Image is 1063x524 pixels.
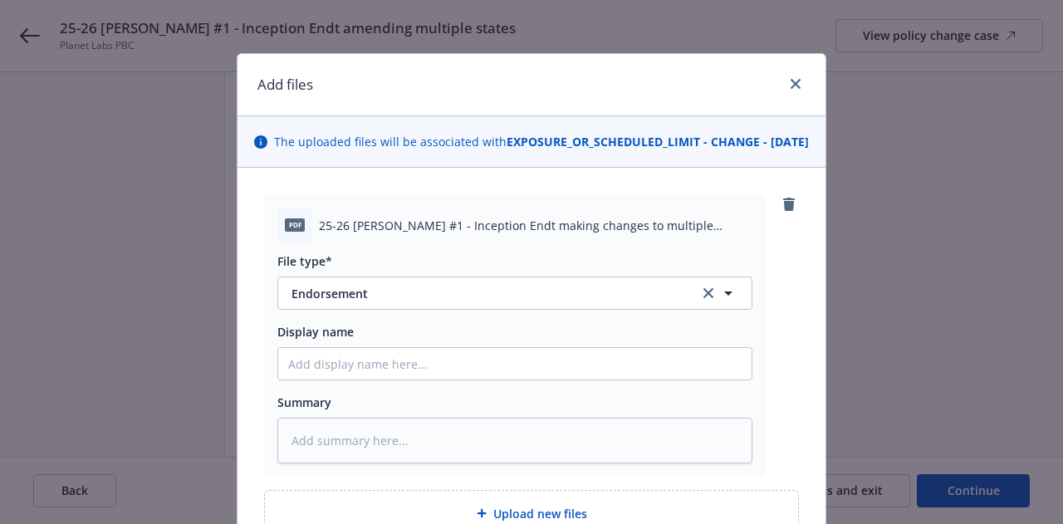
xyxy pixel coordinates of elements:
span: Summary [277,394,331,410]
span: 25-26 [PERSON_NAME] #1 - Inception Endt making changes to multiple states.pdf [319,217,752,234]
a: remove [779,194,799,214]
input: Add display name here... [278,348,752,380]
a: clear selection [698,283,718,303]
span: Endorsement [291,285,676,302]
a: close [786,74,806,94]
h1: Add files [257,74,313,95]
strong: EXPOSURE_OR_SCHEDULED_LIMIT - CHANGE - [DATE] [507,134,809,149]
span: Upload new files [493,505,587,522]
span: pdf [285,218,305,231]
span: Display name [277,324,354,340]
button: Endorsementclear selection [277,277,752,310]
span: The uploaded files will be associated with [274,133,809,150]
span: File type* [277,253,332,269]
